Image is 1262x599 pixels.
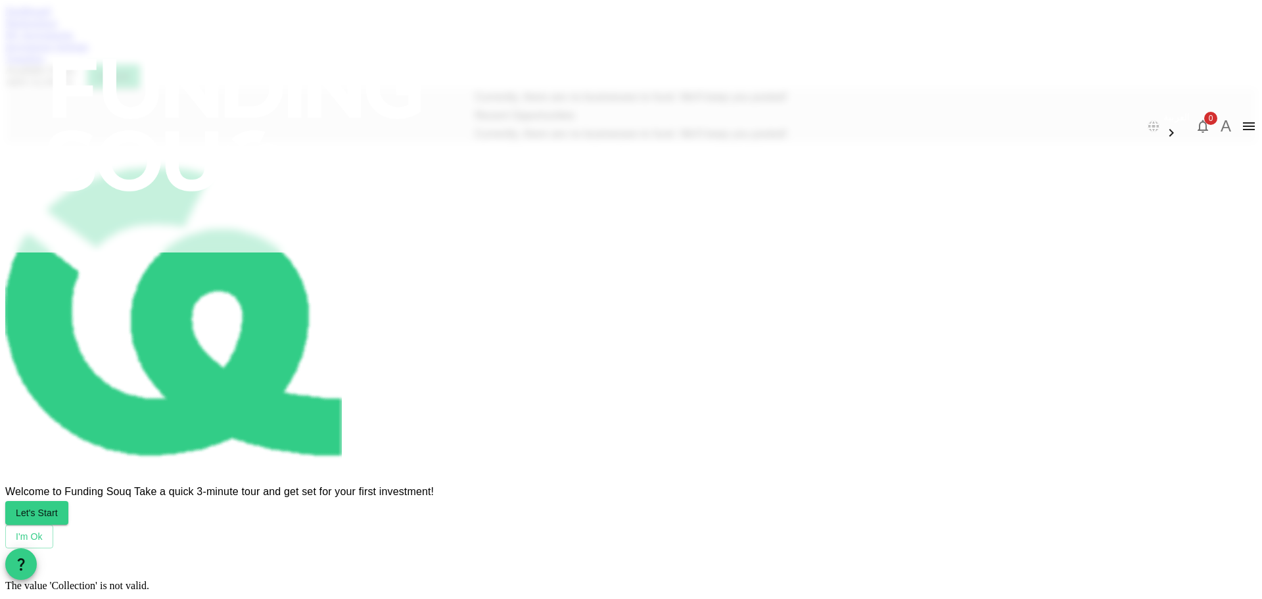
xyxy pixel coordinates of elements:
[5,548,37,580] button: question
[5,486,131,497] span: Welcome to Funding Souq
[1204,112,1217,125] span: 0
[5,580,1257,592] div: The value 'Collection' is not valid.
[1216,116,1236,136] button: A
[1190,113,1216,139] button: 0
[131,486,434,497] span: Take a quick 3-minute tour and get set for your first investment!
[5,501,68,525] button: Let's Start
[5,525,53,548] button: I'm Ok
[5,143,342,480] img: fav-icon
[1163,112,1190,122] span: العربية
